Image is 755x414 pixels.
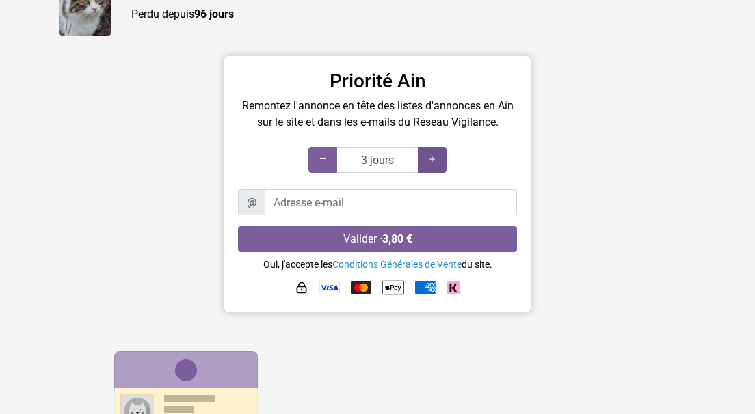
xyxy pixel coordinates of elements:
input: Adresse e-mail [265,189,517,215]
small: Oui, j'accepte les du site. [263,259,492,270]
p: Perdu depuis [131,6,696,23]
img: American Express [415,281,436,294]
strong: 96 jours [194,8,234,20]
p: Remontez l'annonce en tête des listes d'annonces en Ain sur le site et dans les e-mails du Réseau... [238,98,517,130]
img: Apple Pay [382,277,404,299]
a: Conditions Générales de Vente [332,259,462,270]
strong: 3,80 € [382,232,412,245]
span: @ [238,189,265,215]
img: Visa [319,281,340,294]
img: HTTPS : paiement sécurisé [295,281,308,294]
img: Klarna [447,281,460,294]
h3: Priorité Ain [238,70,517,93]
button: Valider ·3,80 € [238,226,517,252]
img: Mastercard [351,281,371,294]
